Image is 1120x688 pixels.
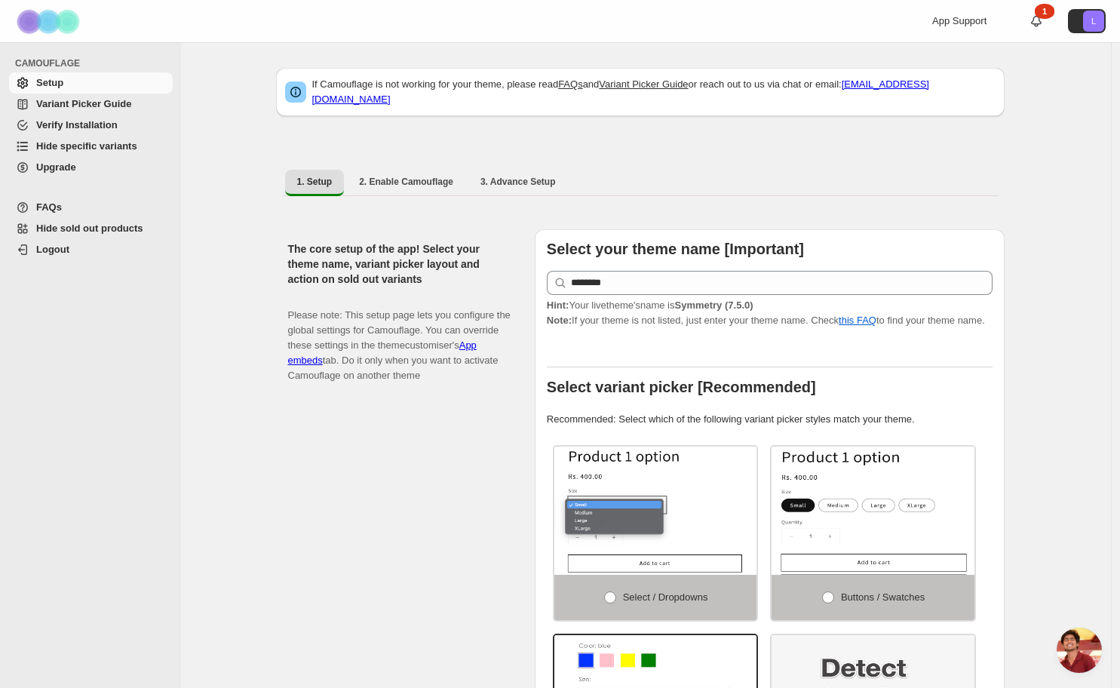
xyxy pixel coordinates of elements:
p: Recommended: Select which of the following variant picker styles match your theme. [547,412,993,427]
img: Buttons / Swatches [772,447,974,575]
span: CAMOUFLAGE [15,57,173,69]
p: Please note: This setup page lets you configure the global settings for Camouflage. You can overr... [288,293,511,383]
img: Select / Dropdowns [554,447,757,575]
a: 1 [1029,14,1044,29]
span: Avatar with initials L [1083,11,1104,32]
span: Your live theme's name is [547,299,753,311]
p: If Camouflage is not working for your theme, please read and or reach out to us via chat or email: [312,77,996,107]
button: Avatar with initials L [1068,9,1106,33]
span: 3. Advance Setup [480,176,556,188]
a: Hide sold out products [9,218,173,239]
span: Logout [36,244,69,255]
div: 1 [1035,4,1054,19]
div: Open chat [1057,628,1102,673]
span: 2. Enable Camouflage [359,176,453,188]
span: Hide sold out products [36,223,143,234]
span: Verify Installation [36,119,118,131]
a: Hide specific variants [9,136,173,157]
span: Upgrade [36,161,76,173]
a: Upgrade [9,157,173,178]
a: FAQs [558,78,583,90]
span: App Support [932,15,987,26]
h2: The core setup of the app! Select your theme name, variant picker layout and action on sold out v... [288,241,511,287]
span: Variant Picker Guide [36,98,131,109]
b: Select variant picker [Recommended] [547,379,816,395]
span: Buttons / Swatches [841,591,925,603]
span: 1. Setup [297,176,333,188]
strong: Symmetry (7.5.0) [674,299,753,311]
a: FAQs [9,197,173,218]
strong: Hint: [547,299,569,311]
a: Variant Picker Guide [599,78,688,90]
a: this FAQ [839,315,876,326]
a: Variant Picker Guide [9,94,173,115]
a: Logout [9,239,173,260]
text: L [1091,17,1096,26]
strong: Note: [547,315,572,326]
p: If your theme is not listed, just enter your theme name. Check to find your theme name. [547,298,993,328]
a: Setup [9,72,173,94]
img: Camouflage [12,1,87,42]
a: Verify Installation [9,115,173,136]
span: Setup [36,77,63,88]
span: FAQs [36,201,62,213]
b: Select your theme name [Important] [547,241,804,257]
span: Hide specific variants [36,140,137,152]
span: Select / Dropdowns [623,591,708,603]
